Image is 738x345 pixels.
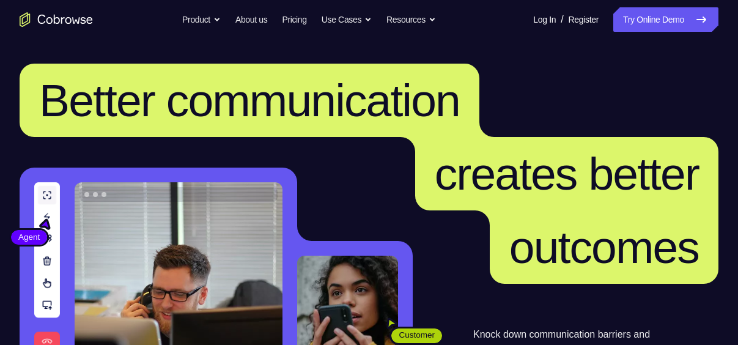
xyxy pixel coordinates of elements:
[613,7,718,32] a: Try Online Demo
[561,12,563,27] span: /
[235,7,267,32] a: About us
[182,7,221,32] button: Product
[322,7,372,32] button: Use Cases
[569,7,599,32] a: Register
[282,7,306,32] a: Pricing
[435,148,699,199] span: creates better
[533,7,556,32] a: Log In
[20,12,93,27] a: Go to the home page
[509,221,699,273] span: outcomes
[39,75,460,126] span: Better communication
[386,7,436,32] button: Resources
